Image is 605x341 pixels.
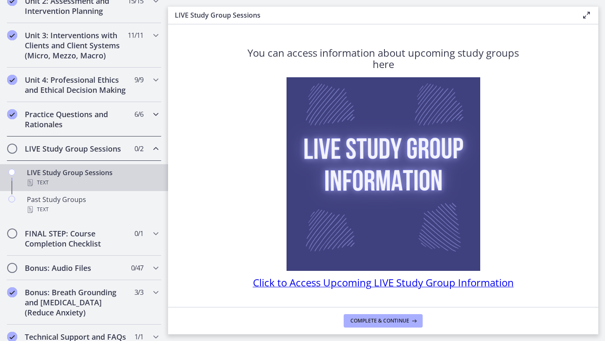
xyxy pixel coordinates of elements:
[134,287,143,297] span: 3 / 3
[7,287,17,297] i: Completed
[344,314,423,328] button: Complete & continue
[25,263,127,273] h2: Bonus: Audio Files
[247,46,519,71] span: You can access information about upcoming study groups here
[175,10,568,20] h3: LIVE Study Group Sessions
[25,287,127,317] h2: Bonus: Breath Grounding and [MEDICAL_DATA] (Reduce Anxiety)
[25,144,127,154] h2: LIVE Study Group Sessions
[134,228,143,239] span: 0 / 1
[350,317,409,324] span: Complete & continue
[128,30,143,40] span: 11 / 11
[134,144,143,154] span: 0 / 2
[131,263,143,273] span: 0 / 47
[7,75,17,85] i: Completed
[134,75,143,85] span: 9 / 9
[27,178,158,188] div: Text
[253,275,514,289] span: Click to Access Upcoming LIVE Study Group Information
[25,75,127,95] h2: Unit 4: Professional Ethics and Ethical Decision Making
[134,109,143,119] span: 6 / 6
[25,109,127,129] h2: Practice Questions and Rationales
[27,194,158,215] div: Past Study Groups
[287,77,480,271] img: Live_Study_Group_Information.png
[7,30,17,40] i: Completed
[253,279,514,289] a: Click to Access Upcoming LIVE Study Group Information
[27,205,158,215] div: Text
[25,228,127,249] h2: FINAL STEP: Course Completion Checklist
[7,109,17,119] i: Completed
[27,168,158,188] div: LIVE Study Group Sessions
[25,30,127,60] h2: Unit 3: Interventions with Clients and Client Systems (Micro, Mezzo, Macro)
